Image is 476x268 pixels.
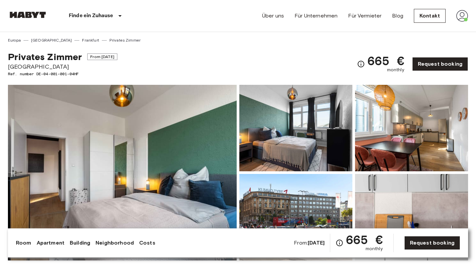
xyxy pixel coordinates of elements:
a: [GEOGRAPHIC_DATA] [31,37,72,43]
a: Europa [8,37,21,43]
span: Privates Zimmer [8,51,82,62]
span: 665 € [346,234,383,246]
b: [DATE] [308,240,325,246]
img: Picture of unit DE-04-001-001-04HF [355,85,468,171]
span: From: [294,239,325,247]
a: Request booking [404,236,460,250]
img: Picture of unit DE-04-001-001-04HF [355,174,468,260]
a: Für Unternehmen [295,12,337,20]
svg: Check cost overview for full price breakdown. Please note that discounts apply to new joiners onl... [336,239,343,247]
a: Für Vermieter [348,12,381,20]
img: Marketing picture of unit DE-04-001-001-04HF [8,85,237,260]
img: Habyt [8,12,48,18]
span: 665 € [368,55,404,67]
span: From [DATE] [87,53,117,60]
span: monthly [366,246,383,252]
span: Ref. number DE-04-001-001-04HF [8,71,117,77]
a: Request booking [412,57,468,71]
a: Neighborhood [96,239,134,247]
a: Privates Zimmer [109,37,140,43]
img: avatar [456,10,468,22]
a: Costs [139,239,155,247]
a: Room [16,239,31,247]
span: monthly [387,67,404,73]
a: Frankfurt [82,37,99,43]
a: Apartment [37,239,64,247]
span: [GEOGRAPHIC_DATA] [8,62,117,71]
a: Kontakt [414,9,446,23]
a: Über uns [262,12,284,20]
p: Finde ein Zuhause [69,12,113,20]
svg: Check cost overview for full price breakdown. Please note that discounts apply to new joiners onl... [357,60,365,68]
a: Building [70,239,90,247]
img: Picture of unit DE-04-001-001-04HF [239,85,352,171]
img: Picture of unit DE-04-001-001-04HF [239,174,352,260]
a: Blog [392,12,403,20]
